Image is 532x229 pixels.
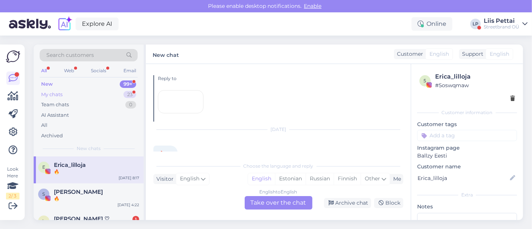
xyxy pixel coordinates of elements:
div: 2 / 3 [6,193,19,199]
p: Instagram page [417,144,517,152]
div: Erica_lilloja [435,72,515,81]
div: Socials [89,66,108,76]
span: laura l leosk ♡ [54,216,109,222]
input: Add name [418,174,508,182]
p: Notes [417,203,517,211]
div: 99+ [120,80,136,88]
div: Finnish [334,173,361,184]
div: Choose the language and reply [153,163,403,170]
span: E [42,164,45,170]
span: English [490,50,509,58]
div: 🔥 [54,195,139,202]
div: Email [122,66,138,76]
div: All [40,66,48,76]
div: Streetbrand OÜ [484,24,519,30]
div: Liis Pettai [484,18,519,24]
span: S [43,191,45,197]
img: Askly Logo [6,51,20,62]
span: Erica_lilloja [54,162,86,168]
div: Customer [394,50,423,58]
div: Block [374,198,403,208]
div: Support [459,50,483,58]
div: AI Assistant [41,112,69,119]
div: English to English [260,189,297,195]
div: LP [470,19,481,29]
div: Russian [306,173,334,184]
a: Liis PettaiStreetbrand OÜ [484,18,528,30]
div: # 5oswqmaw [435,81,515,89]
div: Extra [417,192,517,198]
div: English [248,173,275,184]
div: 1 [132,216,139,223]
span: 5 [424,78,426,83]
div: New [41,80,53,88]
a: Explore AI [76,18,119,30]
div: [DATE] 8:17 [119,175,139,181]
div: [DATE] [153,126,403,133]
span: Saimi Sapp [54,189,103,195]
div: All [41,122,48,129]
span: English [429,50,449,58]
div: My chats [41,91,62,98]
div: Archive chat [324,198,371,208]
div: Estonian [275,173,306,184]
div: Me [390,175,401,183]
p: Ballzy Eesti [417,152,517,160]
div: Take over the chat [245,196,312,210]
span: Search customers [46,51,94,59]
div: Online [412,17,452,31]
input: Add a tag [417,130,517,141]
p: Customer tags [417,120,517,128]
div: Web [62,66,76,76]
div: [DATE] 4:22 [117,202,139,208]
div: Visitor [153,175,174,183]
div: 🔥 [54,168,139,175]
div: Team chats [41,101,69,109]
label: New chat [153,49,179,59]
span: English [180,175,199,183]
span: Enable [302,3,324,9]
div: Archived [41,132,63,140]
img: explore-ai [57,16,73,32]
p: Customer name [417,163,517,171]
span: l [43,218,45,224]
span: Other [365,175,380,182]
div: Look Here [6,166,19,199]
div: Reply to [158,75,403,82]
span: New chats [77,145,101,152]
span: 🔥 [159,150,164,156]
div: Customer information [417,109,517,116]
div: 23 [123,91,136,98]
div: 0 [125,101,136,109]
